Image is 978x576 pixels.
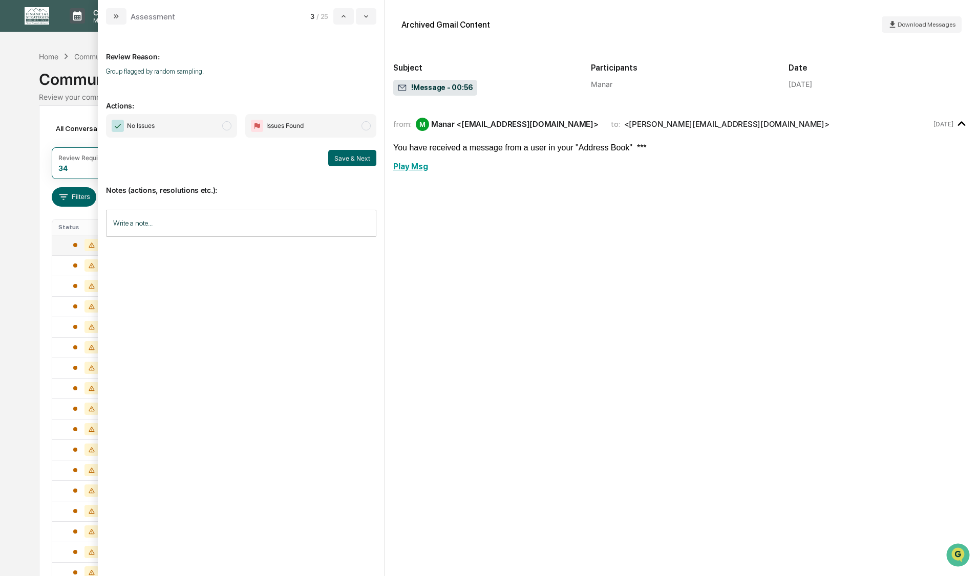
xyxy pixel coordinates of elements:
span: [PERSON_NAME] [32,139,83,147]
div: Assessment [131,12,175,21]
a: 🔎Data Lookup [6,225,69,243]
div: 🔎 [10,230,18,238]
a: Play Msg [393,162,428,171]
img: logo [25,7,49,25]
span: • [85,167,89,175]
p: Group flagged by random sampling. [106,68,376,75]
div: 🖐️ [10,210,18,218]
p: Calendar [85,8,137,17]
th: Status [52,219,119,235]
div: Communications Archive [39,62,939,88]
div: <[PERSON_NAME][EMAIL_ADDRESS][DOMAIN_NAME]> [624,119,830,129]
div: Manar [591,80,772,88]
span: from: [393,119,412,129]
div: All Conversations [52,120,129,137]
div: Manar <[EMAIL_ADDRESS][DOMAIN_NAME]> [431,119,599,129]
img: 1746055101610-c473b297-6a78-478c-a979-82029cc54cd1 [10,78,29,97]
span: 3 [310,12,314,20]
span: Preclearance [20,209,66,219]
div: Communications Archive [74,52,157,61]
button: Download Messages [882,16,962,33]
button: Save & Next [328,150,376,166]
div: Review your communication records across channels [39,93,939,101]
span: to: [611,119,620,129]
p: Actions: [106,89,376,110]
span: [DATE] [91,167,112,175]
p: Review Reason: [106,40,376,61]
div: Start new chat [46,78,168,88]
div: Review Required [58,154,108,162]
div: Past conversations [10,114,69,122]
h2: Subject [393,63,575,73]
img: Checkmark [112,120,124,132]
div: 🗄️ [74,210,82,218]
img: Jack Rasmussen [10,157,27,173]
span: • [85,139,89,147]
a: Powered byPylon [72,253,124,261]
iframe: Open customer support [945,542,973,570]
p: Notes (actions, resolutions etc.): [106,173,376,194]
img: 1746055101610-c473b297-6a78-478c-a979-82029cc54cd1 [20,140,29,148]
span: Download Messages [898,21,955,28]
h2: Date [789,63,970,73]
div: M [416,118,429,131]
p: How can we help? [10,21,186,38]
button: See all [159,112,186,124]
div: Home [39,52,58,61]
span: / 25 [316,12,331,20]
span: Issues Found [266,121,304,131]
div: We're offline, we'll be back soon [46,88,145,97]
span: [DATE] [91,139,112,147]
time: Wednesday, October 8, 2025 at 10:13:25 AM [933,120,953,128]
button: Start new chat [174,81,186,94]
h2: Participants [591,63,772,73]
a: 🖐️Preclearance [6,205,70,224]
img: Jack Rasmussen [10,129,27,146]
span: Data Lookup [20,229,65,239]
img: 8933085812038_c878075ebb4cc5468115_72.jpg [22,78,40,97]
span: [PERSON_NAME] [32,167,83,175]
span: !Message - 00:56 [397,83,473,93]
span: Pylon [102,254,124,261]
img: 1746055101610-c473b297-6a78-478c-a979-82029cc54cd1 [20,167,29,175]
div: [DATE] [789,80,812,88]
img: Flag [251,120,263,132]
span: Attestations [84,209,127,219]
span: No Issues [127,121,155,131]
button: Filters [52,187,96,207]
a: 🗄️Attestations [70,205,131,224]
div: 34 [58,164,68,172]
div: Archived Gmail Content [401,20,490,30]
p: Manage Tasks [85,17,137,24]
